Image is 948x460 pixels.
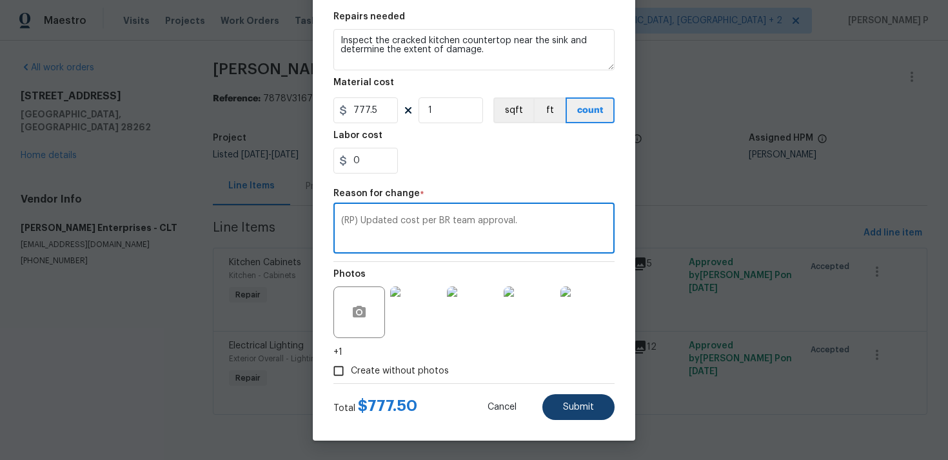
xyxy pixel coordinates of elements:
button: sqft [493,97,533,123]
textarea: (RP) Updated cost per BR team approval. [341,216,607,243]
h5: Repairs needed [333,12,405,21]
button: ft [533,97,566,123]
span: $ 777.50 [358,398,417,414]
span: Cancel [488,403,517,412]
button: count [566,97,615,123]
span: Submit [563,403,594,412]
span: +1 [333,346,342,359]
textarea: Inspect the cracked kitchen countertop near the sink and determine the extent of damage. [333,29,615,70]
h5: Labor cost [333,131,382,140]
div: Total [333,399,417,415]
button: Cancel [467,394,537,420]
h5: Reason for change [333,189,420,198]
h5: Photos [333,270,366,279]
h5: Material cost [333,78,394,87]
button: Submit [542,394,615,420]
span: Create without photos [351,365,449,378]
